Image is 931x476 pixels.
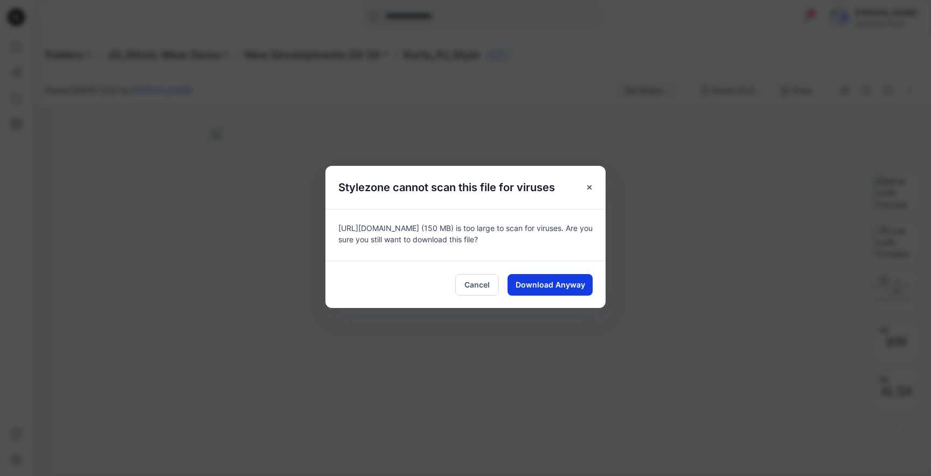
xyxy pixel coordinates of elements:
span: Cancel [464,279,490,290]
div: [URL][DOMAIN_NAME] (150 MB) is too large to scan for viruses. Are you sure you still want to down... [325,209,606,261]
button: Cancel [455,274,499,296]
span: Download Anyway [516,279,585,290]
button: Close [580,178,599,197]
button: Download Anyway [508,274,593,296]
h5: Stylezone cannot scan this file for viruses [325,166,568,209]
